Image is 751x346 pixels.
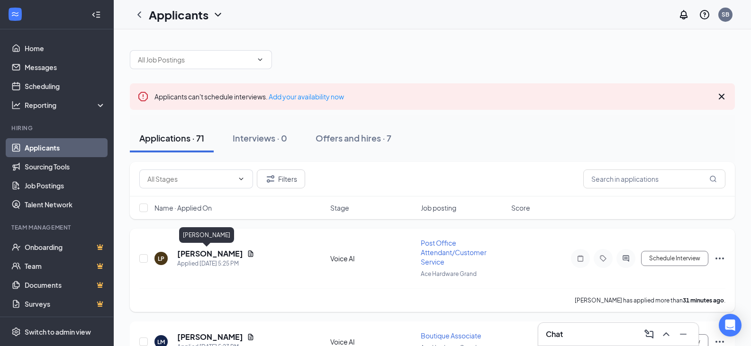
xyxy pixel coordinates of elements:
button: ChevronUp [659,327,674,342]
div: Open Intercom Messenger [719,314,742,337]
span: Score [511,203,530,213]
svg: Ellipses [714,253,725,264]
button: Minimize [676,327,691,342]
h5: [PERSON_NAME] [177,332,243,342]
a: Add your availability now [269,92,344,101]
a: TeamCrown [25,257,106,275]
b: 31 minutes ago [683,297,724,304]
svg: ActiveChat [620,255,632,262]
svg: Tag [597,255,609,262]
a: SurveysCrown [25,294,106,313]
svg: Error [137,91,149,102]
div: SB [722,10,729,18]
span: Boutique Associate [421,331,481,340]
a: Home [25,39,106,58]
svg: ChevronLeft [134,9,145,20]
a: Applicants [25,138,106,157]
a: Messages [25,58,106,77]
div: Team Management [11,223,104,231]
svg: Minimize [678,328,689,340]
svg: Analysis [11,100,21,110]
div: [PERSON_NAME] [179,227,234,243]
a: Scheduling [25,77,106,96]
svg: Document [247,333,254,341]
span: Ace Hardware Grand [421,270,477,277]
button: Filter Filters [257,169,305,188]
svg: ChevronDown [237,175,245,183]
div: Voice AI [330,254,415,263]
div: Offers and hires · 7 [316,132,391,144]
span: Applicants can't schedule interviews. [154,92,344,101]
a: OnboardingCrown [25,238,106,257]
button: ComposeMessage [642,327,657,342]
svg: WorkstreamLogo [10,9,20,19]
div: Hiring [11,124,104,132]
div: Interviews · 0 [233,132,287,144]
p: [PERSON_NAME] has applied more than . [575,296,725,304]
div: Applications · 71 [139,132,204,144]
div: Switch to admin view [25,327,91,337]
svg: Notifications [678,9,689,20]
svg: Settings [11,327,21,337]
svg: ChevronUp [661,328,672,340]
svg: Document [247,250,254,257]
svg: QuestionInfo [699,9,710,20]
svg: Cross [716,91,727,102]
div: LP [158,255,164,263]
div: LM [157,338,165,346]
svg: Note [575,255,586,262]
div: Applied [DATE] 5:25 PM [177,259,254,268]
svg: ChevronDown [212,9,224,20]
svg: ComposeMessage [643,328,655,340]
div: Reporting [25,100,106,110]
a: DocumentsCrown [25,275,106,294]
span: Stage [330,203,349,213]
svg: MagnifyingGlass [709,175,717,183]
span: Job posting [421,203,456,213]
svg: Filter [265,173,276,185]
svg: Collapse [91,10,101,19]
span: Name · Applied On [154,203,212,213]
input: All Job Postings [138,54,253,65]
input: Search in applications [583,169,725,188]
input: All Stages [147,174,234,184]
h3: Chat [546,329,563,339]
span: Post Office Attendant/Customer Service [421,239,487,266]
svg: ChevronDown [256,56,264,63]
a: Job Postings [25,176,106,195]
h5: [PERSON_NAME] [177,248,243,259]
button: Schedule Interview [641,251,708,266]
a: Talent Network [25,195,106,214]
h1: Applicants [149,7,208,23]
a: Sourcing Tools [25,157,106,176]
